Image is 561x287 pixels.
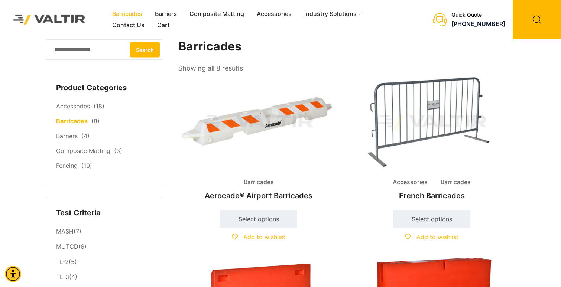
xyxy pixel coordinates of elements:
[81,132,90,140] span: (4)
[81,162,92,169] span: (10)
[56,255,152,270] li: (5)
[56,117,88,125] a: Barricades
[298,9,368,20] a: Industry Solutions
[250,9,298,20] a: Accessories
[106,20,151,31] a: Contact Us
[56,273,69,281] a: TL-3
[451,20,505,27] a: call (888) 496-3625
[178,39,513,54] h1: Barricades
[405,233,458,241] a: Add to wishlist
[183,9,250,20] a: Composite Matting
[56,208,152,219] h4: Test Criteria
[149,9,183,20] a: Barriers
[6,7,93,32] img: Valtir Rentals
[106,9,149,20] a: Barricades
[220,210,297,228] a: Select options for “Aerocade® Airport Barricades”
[56,162,78,169] a: Fencing
[56,270,152,285] li: (4)
[351,187,512,204] h2: French Barricades
[351,74,512,170] img: Accessories
[5,266,21,282] div: Accessibility Menu
[56,228,74,235] a: MASH
[387,177,433,188] span: Accessories
[56,224,152,239] li: (7)
[435,177,476,188] span: Barricades
[243,233,285,241] span: Add to wishlist
[91,117,100,125] span: (8)
[238,177,279,188] span: Barricades
[45,39,163,60] input: Search for:
[56,82,152,94] h4: Product Categories
[351,74,512,204] a: Accessories BarricadesFrench Barricades
[56,132,78,140] a: Barriers
[393,210,470,228] a: Select options for “French Barricades”
[178,187,339,204] h2: Aerocade® Airport Barricades
[178,74,339,170] img: Barricades
[56,147,110,154] a: Composite Matting
[232,233,285,241] a: Add to wishlist
[451,12,505,18] div: Quick Quote
[130,42,160,57] button: Search
[178,62,243,75] p: Showing all 8 results
[114,147,122,154] span: (3)
[416,233,458,241] span: Add to wishlist
[56,258,69,265] a: TL-2
[178,74,339,204] a: BarricadesAerocade® Airport Barricades
[94,102,104,110] span: (18)
[151,20,176,31] a: Cart
[56,102,90,110] a: Accessories
[56,243,78,250] a: MUTCD
[56,239,152,255] li: (6)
